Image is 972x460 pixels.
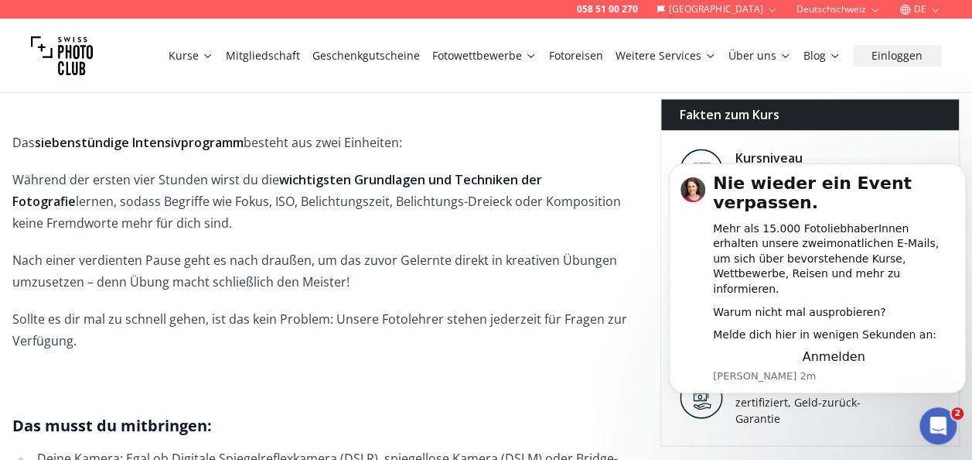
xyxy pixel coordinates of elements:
a: 058 51 00 270 [577,3,638,15]
img: Swiss photo club [31,25,93,87]
iframe: Intercom notifications Nachricht [663,156,972,418]
a: Weitere Services [616,48,716,64]
a: Kurse [169,48,213,64]
a: Fotowettbewerbe [432,48,537,64]
a: Geschenkgutscheine [312,48,420,64]
strong: siebenstündige Intensivprogramm [35,134,244,151]
button: Einloggen [853,45,941,67]
div: Kursniveau [735,149,803,167]
img: Level [680,149,723,191]
button: Über uns [722,45,797,67]
span: 2 [951,407,963,420]
a: Blog [803,48,841,64]
a: Fotoreisen [549,48,603,64]
button: Blog [797,45,847,67]
button: Fotoreisen [543,45,609,67]
strong: Das musst du mitbringen: [12,415,212,436]
button: Mitgliedschaft [220,45,306,67]
p: Während der ersten vier Stunden wirst du die lernen, sodass Begriffe wie Fokus, ISO, Belichtungsz... [12,169,636,234]
button: Geschenkgutscheine [306,45,426,67]
a: Mitgliedschaft [226,48,300,64]
button: Weitere Services [609,45,722,67]
button: Fotowettbewerbe [426,45,543,67]
a: Über uns [728,48,791,64]
p: Das besteht aus zwei Einheiten: [12,132,636,153]
button: Kurse [162,45,220,67]
p: Sollte es dir mal zu schnell gehen, ist das kein Problem: Unsere Fotolehrer stehen jederzeit für ... [12,308,636,352]
iframe: Intercom live chat [919,407,957,445]
p: Nach einer verdienten Pause geht es nach draußen, um das zuvor Gelernte direkt in kreativen Übung... [12,249,636,293]
div: Fakten zum Kurs [661,99,959,130]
